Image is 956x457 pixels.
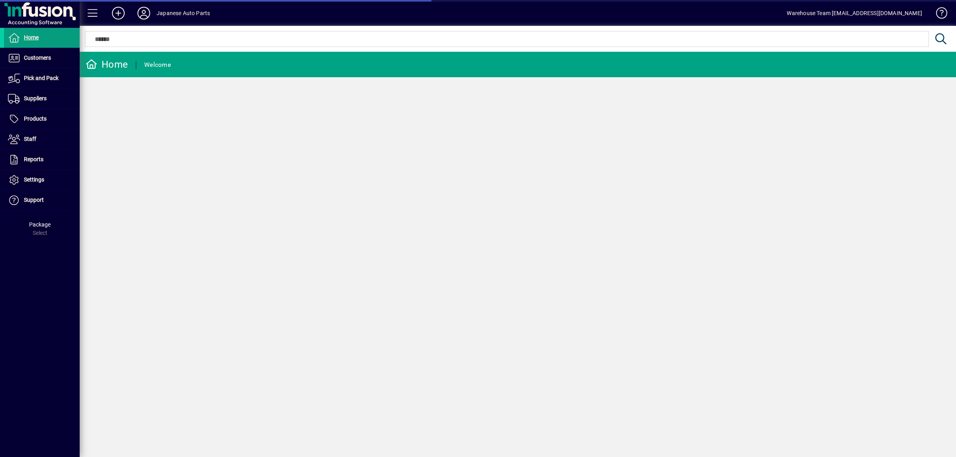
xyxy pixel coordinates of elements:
[4,68,80,88] a: Pick and Pack
[4,129,80,149] a: Staff
[787,7,922,20] div: Warehouse Team [EMAIL_ADDRESS][DOMAIN_NAME]
[4,109,80,129] a: Products
[24,115,47,122] span: Products
[157,7,210,20] div: Japanese Auto Parts
[24,34,39,41] span: Home
[4,48,80,68] a: Customers
[4,190,80,210] a: Support
[24,75,59,81] span: Pick and Pack
[24,197,44,203] span: Support
[106,6,131,20] button: Add
[144,59,171,71] div: Welcome
[86,58,128,71] div: Home
[930,2,946,27] a: Knowledge Base
[29,221,51,228] span: Package
[4,170,80,190] a: Settings
[24,95,47,102] span: Suppliers
[24,156,43,162] span: Reports
[4,89,80,109] a: Suppliers
[131,6,157,20] button: Profile
[4,150,80,170] a: Reports
[24,55,51,61] span: Customers
[24,136,36,142] span: Staff
[24,176,44,183] span: Settings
